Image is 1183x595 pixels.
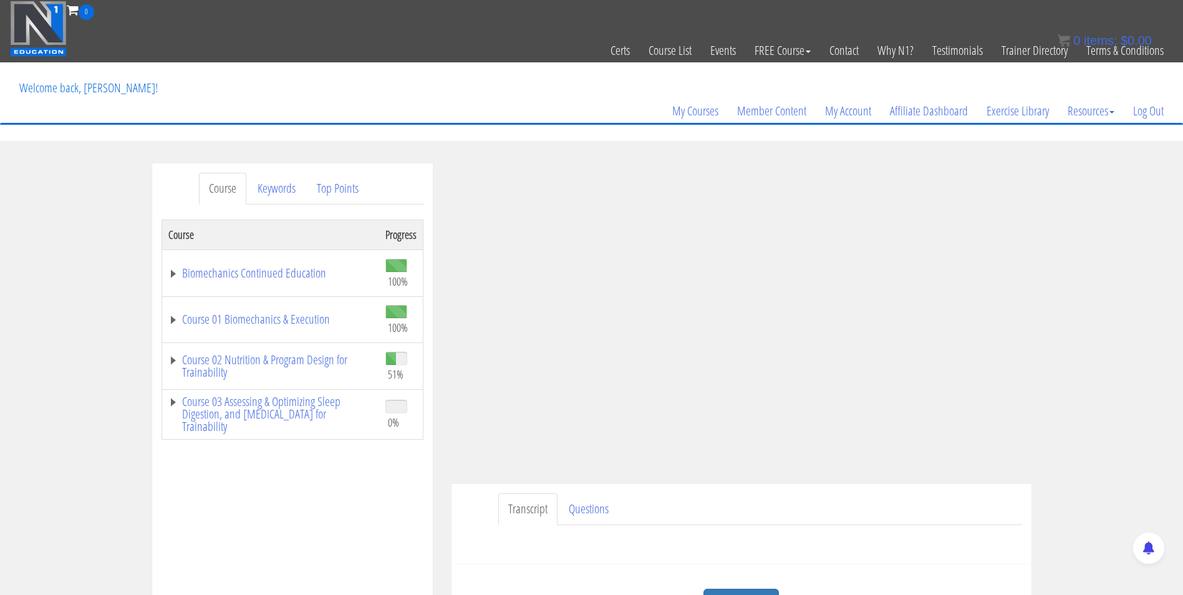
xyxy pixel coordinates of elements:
a: My Account [816,81,881,141]
a: Resources [1058,81,1124,141]
bdi: 0.00 [1121,34,1152,47]
a: Trainer Directory [992,20,1077,81]
a: Events [701,20,745,81]
th: Course [162,220,379,249]
span: 0 [79,4,94,20]
a: Member Content [728,81,816,141]
a: Top Points [307,173,369,205]
span: items: [1084,34,1117,47]
a: Course List [639,20,701,81]
a: Testimonials [923,20,992,81]
a: Terms & Conditions [1077,20,1173,81]
p: Welcome back, [PERSON_NAME]! [10,63,167,113]
a: Log Out [1124,81,1173,141]
a: Transcript [498,493,558,525]
a: Course 01 Biomechanics & Execution [168,313,373,326]
a: Course 02 Nutrition & Program Design for Trainability [168,354,373,379]
a: Course [199,173,246,205]
span: $ [1121,34,1127,47]
span: 100% [388,274,408,288]
a: Course 03 Assessing & Optimizing Sleep Digestion, and [MEDICAL_DATA] for Trainability [168,395,373,433]
a: FREE Course [745,20,820,81]
a: Affiliate Dashboard [881,81,977,141]
span: 100% [388,321,408,334]
span: 0% [388,415,399,429]
span: 0 [1073,34,1080,47]
span: 51% [388,367,403,381]
a: 0 [67,1,94,18]
a: 0 items: $0.00 [1058,34,1152,47]
img: n1-education [10,1,67,57]
a: Why N1? [868,20,923,81]
th: Progress [379,220,423,249]
img: icon11.png [1058,34,1070,47]
a: Keywords [248,173,306,205]
a: Biomechanics Continued Education [168,267,373,279]
a: Certs [601,20,639,81]
a: My Courses [663,81,728,141]
a: Exercise Library [977,81,1058,141]
a: Contact [820,20,868,81]
a: Questions [559,493,619,525]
